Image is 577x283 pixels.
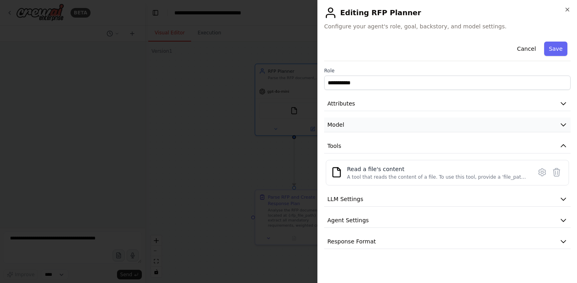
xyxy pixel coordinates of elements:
[324,6,571,19] h2: Editing RFP Planner
[327,237,376,245] span: Response Format
[324,139,571,153] button: Tools
[324,192,571,207] button: LLM Settings
[331,167,342,178] img: FileReadTool
[347,174,527,180] div: A tool that reads the content of a file. To use this tool, provide a 'file_path' parameter with t...
[327,142,341,150] span: Tools
[327,100,355,108] span: Attributes
[512,42,541,56] button: Cancel
[324,213,571,228] button: Agent Settings
[324,118,571,132] button: Model
[324,22,571,30] span: Configure your agent's role, goal, backstory, and model settings.
[327,121,344,129] span: Model
[347,165,527,173] div: Read a file's content
[324,234,571,249] button: Response Format
[324,68,571,74] label: Role
[549,165,564,179] button: Delete tool
[535,165,549,179] button: Configure tool
[327,195,363,203] span: LLM Settings
[324,96,571,111] button: Attributes
[327,216,369,224] span: Agent Settings
[544,42,567,56] button: Save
